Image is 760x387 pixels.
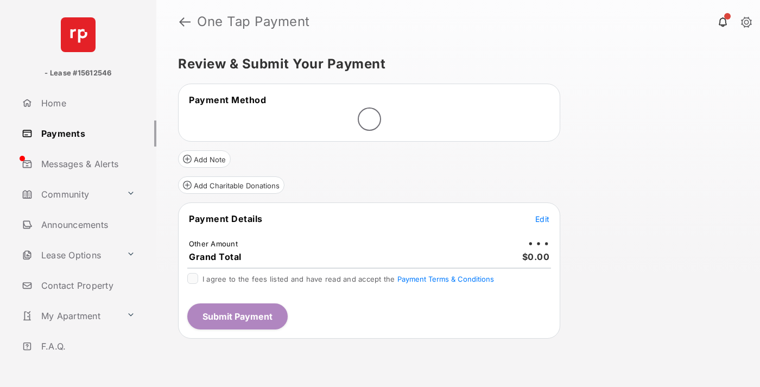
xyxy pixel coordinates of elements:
[17,120,156,147] a: Payments
[178,176,284,194] button: Add Charitable Donations
[178,58,730,71] h5: Review & Submit Your Payment
[17,151,156,177] a: Messages & Alerts
[17,242,122,268] a: Lease Options
[17,272,156,299] a: Contact Property
[17,333,156,359] a: F.A.Q.
[535,214,549,224] span: Edit
[17,181,122,207] a: Community
[17,303,122,329] a: My Apartment
[189,251,242,262] span: Grand Total
[202,275,494,283] span: I agree to the fees listed and have read and accept the
[535,213,549,224] button: Edit
[189,213,263,224] span: Payment Details
[17,90,156,116] a: Home
[17,212,156,238] a: Announcements
[522,251,550,262] span: $0.00
[188,239,238,249] td: Other Amount
[197,15,310,28] strong: One Tap Payment
[45,68,111,79] p: - Lease #15612546
[189,94,266,105] span: Payment Method
[178,150,231,168] button: Add Note
[187,303,288,329] button: Submit Payment
[61,17,96,52] img: svg+xml;base64,PHN2ZyB4bWxucz0iaHR0cDovL3d3dy53My5vcmcvMjAwMC9zdmciIHdpZHRoPSI2NCIgaGVpZ2h0PSI2NC...
[397,275,494,283] button: I agree to the fees listed and have read and accept the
